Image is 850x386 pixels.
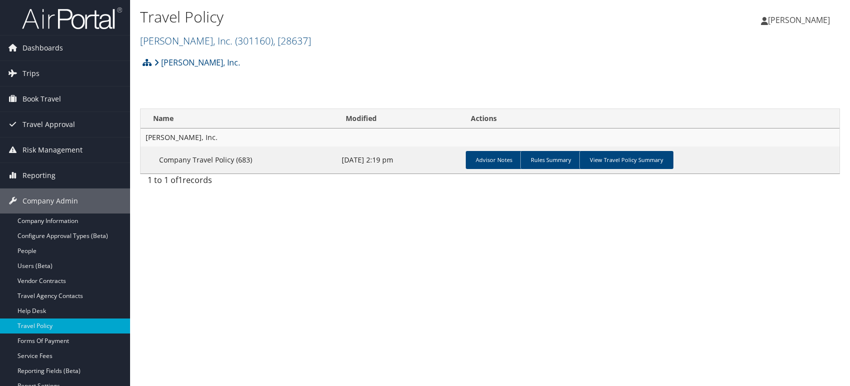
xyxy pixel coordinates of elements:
[22,6,122,30] img: airportal-logo.png
[23,188,78,213] span: Company Admin
[178,174,183,185] span: 1
[141,109,337,128] th: Name: activate to sort column ascending
[23,137,83,162] span: Risk Management
[140,6,607,27] h1: Travel Policy
[141,146,337,173] td: Company Travel Policy (683)
[23,35,63,60] span: Dashboards
[140,34,311,47] a: [PERSON_NAME], Inc.
[148,174,308,191] div: 1 to 1 of records
[337,146,462,173] td: [DATE] 2:19 pm
[768,14,830,25] span: [PERSON_NAME]
[579,151,673,169] a: View Travel Policy Summary
[23,112,75,137] span: Travel Approval
[761,5,840,35] a: [PERSON_NAME]
[23,163,56,188] span: Reporting
[466,151,522,169] a: Advisor Notes
[235,34,273,47] span: ( 301160 )
[337,109,462,128] th: Modified: activate to sort column ascending
[462,109,839,128] th: Actions
[273,34,311,47] span: , [ 28637 ]
[141,128,839,146] td: [PERSON_NAME], Inc.
[154,52,240,72] a: [PERSON_NAME], Inc.
[23,86,61,111] span: Book Travel
[520,151,581,169] a: Rules Summary
[23,61,40,86] span: Trips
